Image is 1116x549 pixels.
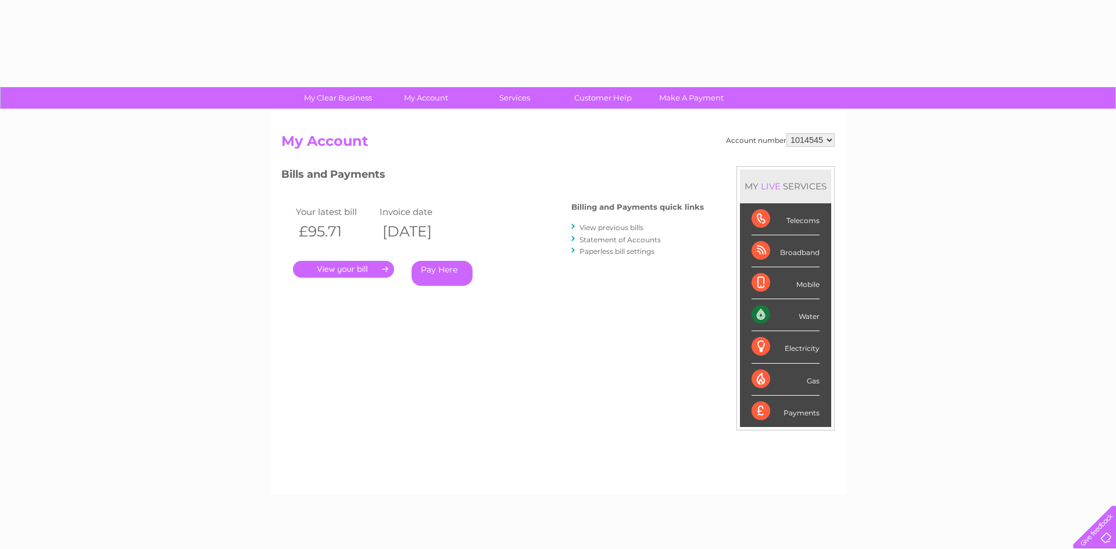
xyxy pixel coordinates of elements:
[580,247,654,256] a: Paperless bill settings
[467,87,563,109] a: Services
[580,223,643,232] a: View previous bills
[555,87,651,109] a: Customer Help
[412,261,473,286] a: Pay Here
[580,235,661,244] a: Statement of Accounts
[752,396,820,427] div: Payments
[571,203,704,211] h4: Billing and Payments quick links
[752,267,820,299] div: Mobile
[752,235,820,267] div: Broadband
[293,261,394,278] a: .
[752,331,820,363] div: Electricity
[281,166,704,186] h3: Bills and Payments
[740,170,831,203] div: MY SERVICES
[293,204,377,220] td: Your latest bill
[752,299,820,331] div: Water
[377,220,460,243] th: [DATE]
[726,133,835,147] div: Account number
[752,203,820,235] div: Telecoms
[293,220,377,243] th: £95.71
[378,87,474,109] a: My Account
[377,204,460,220] td: Invoice date
[759,181,783,192] div: LIVE
[643,87,739,109] a: Make A Payment
[290,87,386,109] a: My Clear Business
[752,364,820,396] div: Gas
[281,133,835,155] h2: My Account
